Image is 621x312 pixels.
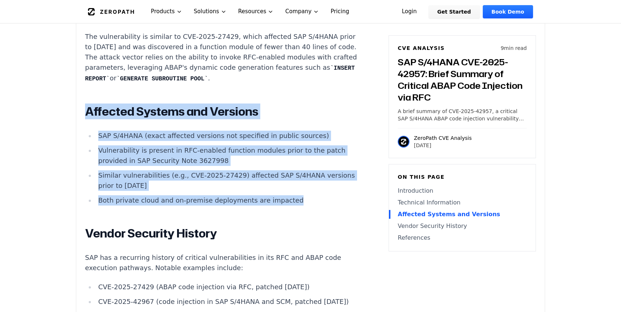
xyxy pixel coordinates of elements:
[398,44,445,52] h6: CVE Analysis
[95,145,358,166] li: Vulnerability is present in RFC-enabled function modules prior to the patch provided in SAP Secur...
[398,186,527,195] a: Introduction
[95,282,358,292] li: CVE-2025-27429 (ABAP code injection via RFC, patched [DATE])
[483,5,533,18] a: Book Demo
[414,134,472,142] p: ZeroPath CVE Analysis
[398,108,527,122] p: A brief summary of CVE-2025-42957, a critical SAP S/4HANA ABAP code injection vulnerability via R...
[398,210,527,219] a: Affected Systems and Versions
[393,5,426,18] a: Login
[85,104,358,119] h2: Affected Systems and Versions
[95,195,358,206] li: Both private cloud and on-premise deployments are impacted
[85,226,358,241] h2: Vendor Security History
[398,173,527,181] h6: On this page
[501,44,527,52] p: 9 min read
[117,76,208,82] code: GENERATE SUBROUTINE POOL
[429,5,480,18] a: Get Started
[85,253,358,273] p: SAP has a recurring history of critical vulnerabilities in its RFC and ABAP code execution pathwa...
[414,142,472,149] p: [DATE]
[85,32,358,84] p: The vulnerability is similar to CVE-2025-27429, which affected SAP S/4HANA prior to [DATE] and wa...
[398,198,527,207] a: Technical Information
[95,170,358,191] li: Similar vulnerabilities (e.g., CVE-2025-27429) affected SAP S/4HANA versions prior to [DATE]
[95,297,358,307] li: CVE-2025-42967 (code injection in SAP S/4HANA and SCM, patched [DATE])
[95,131,358,141] li: SAP S/4HANA (exact affected versions not specified in public sources)
[85,65,355,82] code: INSERT REPORT
[398,222,527,231] a: Vendor Security History
[398,56,527,103] h3: SAP S/4HANA CVE-2025-42957: Brief Summary of Critical ABAP Code Injection via RFC
[398,233,527,242] a: References
[398,136,409,148] img: ZeroPath CVE Analysis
